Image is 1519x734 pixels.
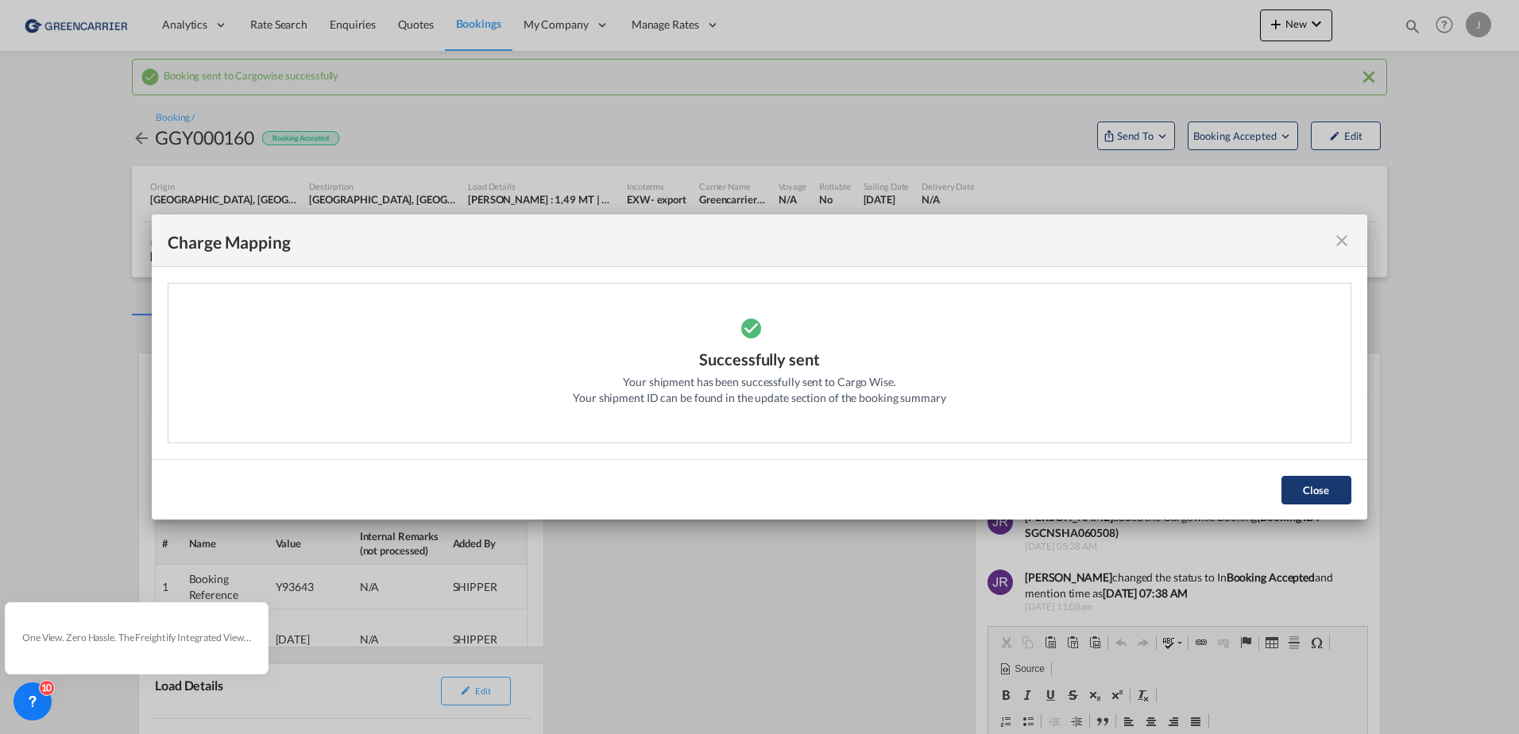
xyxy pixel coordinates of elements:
body: Editor, editor2 [16,16,363,33]
md-icon: icon-close fg-AAA8AD cursor [1332,231,1351,250]
md-icon: icon-checkbox-marked-circle [740,308,779,348]
button: Close [1281,476,1351,504]
div: Successfully sent [699,348,819,374]
div: Your shipment has been successfully sent to Cargo Wise. [623,374,896,390]
md-dialog: Please note ... [152,214,1367,520]
div: Charge Mapping [168,230,291,250]
div: Your shipment ID can be found in the update section of the booking summary [573,390,946,406]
